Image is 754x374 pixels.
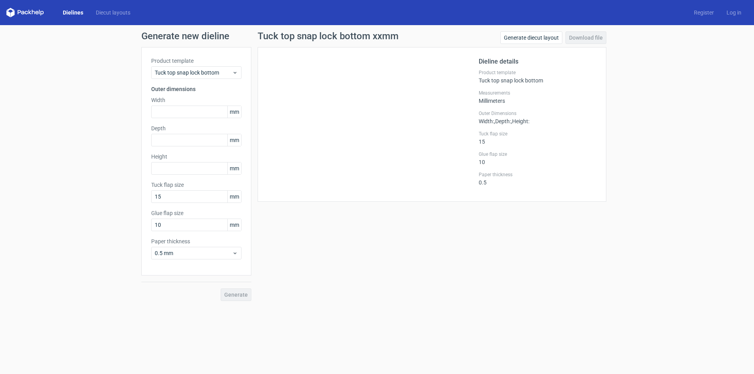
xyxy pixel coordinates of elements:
label: Height [151,153,242,161]
div: 0.5 [479,171,597,186]
span: mm [227,191,241,203]
h1: Tuck top snap lock bottom xxmm [258,31,399,41]
label: Glue flap size [479,151,597,157]
a: Register [688,9,720,16]
label: Glue flap size [151,209,242,217]
div: Tuck top snap lock bottom [479,69,597,84]
a: Generate diecut layout [500,31,562,44]
label: Paper thickness [479,171,597,178]
label: Outer Dimensions [479,110,597,117]
span: Width : [479,118,494,124]
a: Dielines [57,9,90,16]
label: Paper thickness [151,237,242,245]
label: Width [151,96,242,104]
span: Tuck top snap lock bottom [155,69,232,77]
h3: Outer dimensions [151,85,242,93]
h1: Generate new dieline [141,31,613,41]
label: Product template [151,57,242,65]
label: Tuck flap size [151,181,242,189]
label: Product template [479,69,597,76]
span: mm [227,106,241,118]
div: 10 [479,151,597,165]
span: mm [227,162,241,174]
span: , Height : [511,118,529,124]
a: Log in [720,9,748,16]
a: Diecut layouts [90,9,137,16]
label: Measurements [479,90,597,96]
label: Depth [151,124,242,132]
span: mm [227,134,241,146]
div: Millimeters [479,90,597,104]
div: 15 [479,131,597,145]
span: mm [227,219,241,231]
span: , Depth : [494,118,511,124]
span: 0.5 mm [155,249,232,257]
h2: Dieline details [479,57,597,66]
label: Tuck flap size [479,131,597,137]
